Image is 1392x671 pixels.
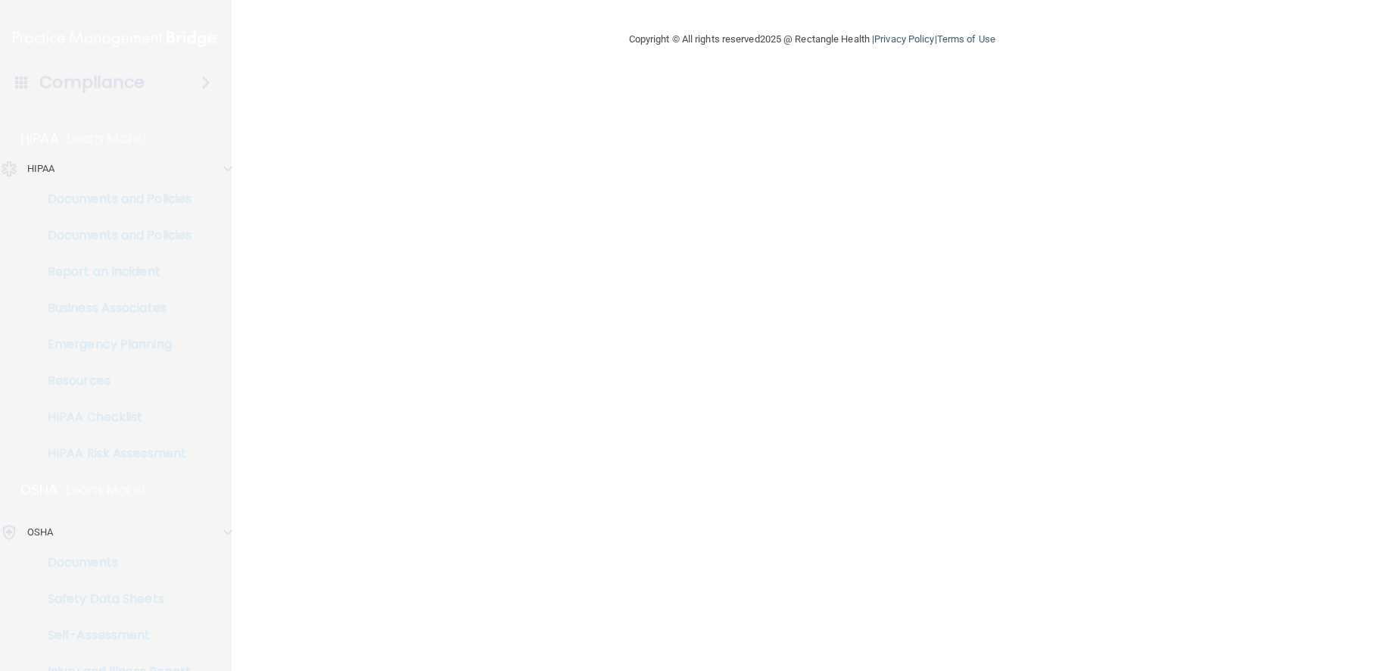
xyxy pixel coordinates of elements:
p: Learn More! [67,130,147,148]
p: Self-Assessment [10,628,216,643]
p: Report an Incident [10,264,216,279]
p: Documents [10,555,216,570]
p: HIPAA [27,160,55,178]
p: Documents and Policies [10,228,216,243]
img: PMB logo [13,23,219,54]
p: OSHA [20,481,58,499]
p: Learn More! [66,481,146,499]
a: Privacy Policy [874,33,934,45]
p: HIPAA Checklist [10,410,216,425]
h4: Compliance [39,72,145,93]
p: OSHA [27,523,53,541]
div: Copyright © All rights reserved 2025 @ Rectangle Health | | [536,15,1088,64]
p: Safety Data Sheets [10,591,216,607]
p: HIPAA Risk Assessment [10,446,216,461]
p: Documents and Policies [10,192,216,207]
p: Emergency Planning [10,337,216,352]
p: Resources [10,373,216,389]
p: Business Associates [10,301,216,316]
a: Terms of Use [937,33,995,45]
p: HIPAA [20,130,59,148]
